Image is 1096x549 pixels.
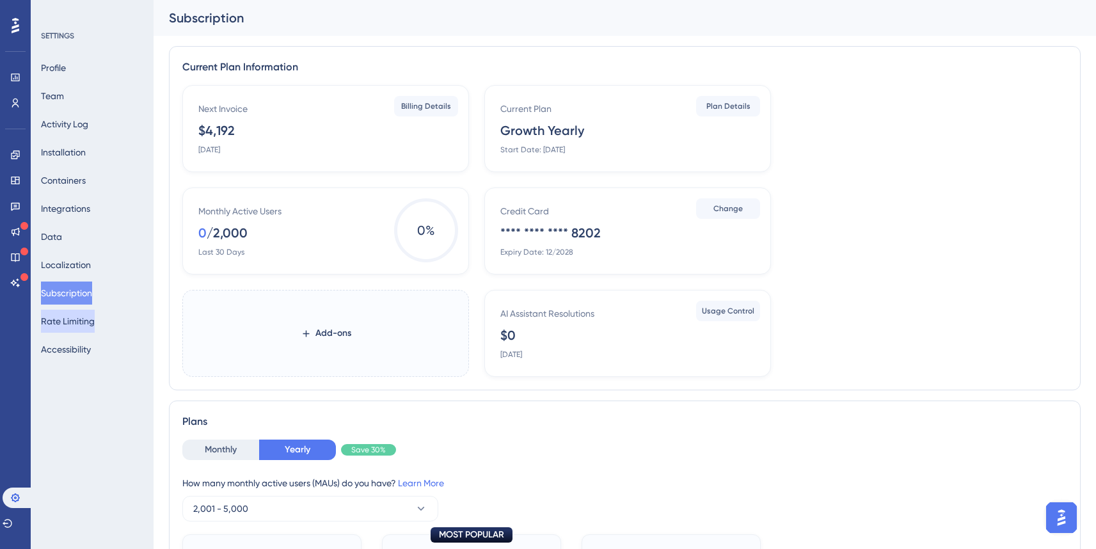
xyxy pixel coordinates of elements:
div: Start Date: [DATE] [500,145,565,155]
button: Yearly [259,440,336,460]
button: Installation [41,141,86,164]
button: Localization [41,253,91,276]
div: Expiry Date: 12/2028 [500,247,573,257]
div: Growth Yearly [500,122,584,139]
div: Next Invoice [198,101,248,116]
div: Last 30 Days [198,247,244,257]
button: Subscription [41,282,92,305]
a: Learn More [398,478,444,488]
div: Plans [182,414,1067,429]
div: Monthly Active Users [198,203,282,219]
div: Credit Card [500,203,549,219]
button: Change [696,198,760,219]
button: Add-ons [280,322,372,345]
button: Profile [41,56,66,79]
span: Add-ons [315,326,351,341]
span: Usage Control [702,306,754,316]
button: Containers [41,169,86,192]
div: [DATE] [500,349,522,360]
button: Usage Control [696,301,760,321]
div: How many monthly active users (MAUs) do you have? [182,475,1067,491]
button: Integrations [41,197,90,220]
div: / 2,000 [207,224,248,242]
span: Billing Details [401,101,451,111]
div: [DATE] [198,145,220,155]
span: Plan Details [706,101,751,111]
div: Subscription [169,9,1049,27]
div: 0 [198,224,207,242]
span: 2,001 - 5,000 [193,501,248,516]
button: Activity Log [41,113,88,136]
button: Billing Details [394,96,458,116]
span: Change [713,203,743,214]
div: SETTINGS [41,31,145,41]
div: Current Plan Information [182,60,1067,75]
div: Current Plan [500,101,552,116]
div: AI Assistant Resolutions [500,306,594,321]
button: 2,001 - 5,000 [182,496,438,521]
div: MOST POPULAR [431,527,512,543]
div: $4,192 [198,122,235,139]
button: Accessibility [41,338,91,361]
span: Save 30% [351,445,386,455]
button: Data [41,225,62,248]
span: 0 % [394,198,458,262]
iframe: UserGuiding AI Assistant Launcher [1042,498,1081,537]
button: Plan Details [696,96,760,116]
button: Rate Limiting [41,310,95,333]
div: $0 [500,326,516,344]
button: Team [41,84,64,107]
button: Monthly [182,440,259,460]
